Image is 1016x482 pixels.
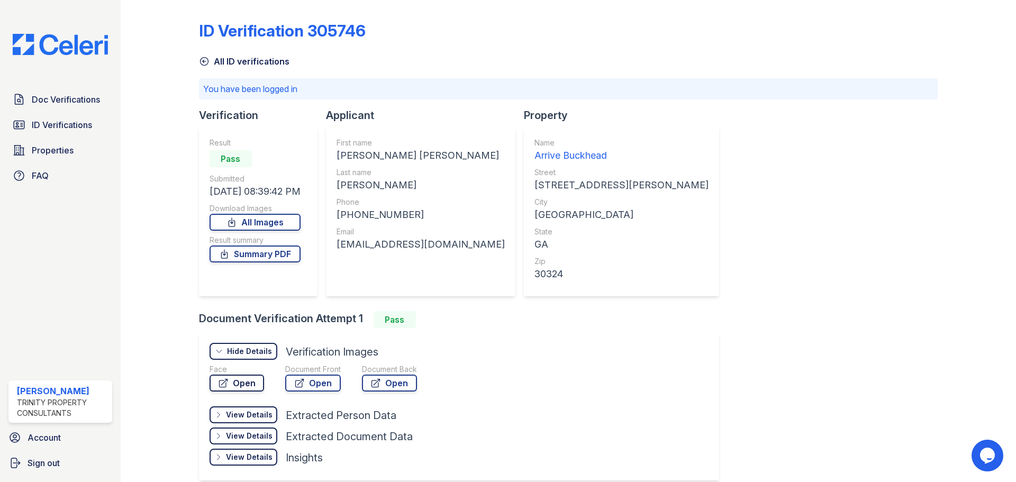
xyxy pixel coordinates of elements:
div: [PERSON_NAME] [337,178,505,193]
span: ID Verifications [32,119,92,131]
a: Doc Verifications [8,89,112,110]
span: Account [28,431,61,444]
div: Document Back [362,364,417,375]
span: Properties [32,144,74,157]
div: [STREET_ADDRESS][PERSON_NAME] [534,178,709,193]
div: Street [534,167,709,178]
div: Document Verification Attempt 1 [199,311,728,328]
div: View Details [226,452,273,462]
div: [GEOGRAPHIC_DATA] [534,207,709,222]
a: Properties [8,140,112,161]
div: Verification Images [286,344,378,359]
div: Last name [337,167,505,178]
div: Download Images [210,203,301,214]
div: View Details [226,431,273,441]
div: [PHONE_NUMBER] [337,207,505,222]
div: City [534,197,709,207]
div: Applicant [326,108,524,123]
div: Extracted Document Data [286,429,413,444]
div: Zip [534,256,709,267]
a: Open [210,375,264,392]
a: All ID verifications [199,55,289,68]
div: Pass [210,150,252,167]
div: [PERSON_NAME] [17,385,108,397]
div: Name [534,138,709,148]
div: Result summary [210,235,301,245]
div: 30324 [534,267,709,281]
a: Summary PDF [210,245,301,262]
div: First name [337,138,505,148]
div: ID Verification 305746 [199,21,366,40]
div: Result [210,138,301,148]
div: Trinity Property Consultants [17,397,108,419]
span: FAQ [32,169,49,182]
div: Document Front [285,364,341,375]
span: Doc Verifications [32,93,100,106]
a: Name Arrive Buckhead [534,138,709,163]
a: All Images [210,214,301,231]
a: Sign out [4,452,116,474]
div: Extracted Person Data [286,408,396,423]
iframe: chat widget [972,440,1005,471]
div: GA [534,237,709,252]
div: State [534,226,709,237]
div: [PERSON_NAME] [PERSON_NAME] [337,148,505,163]
a: Open [285,375,341,392]
div: Phone [337,197,505,207]
div: Email [337,226,505,237]
span: Sign out [28,457,60,469]
img: CE_Logo_Blue-a8612792a0a2168367f1c8372b55b34899dd931a85d93a1a3d3e32e68fde9ad4.png [4,34,116,55]
a: FAQ [8,165,112,186]
div: [DATE] 08:39:42 PM [210,184,301,199]
div: Property [524,108,728,123]
div: Verification [199,108,326,123]
div: View Details [226,410,273,420]
div: Pass [374,311,416,328]
a: ID Verifications [8,114,112,135]
a: Account [4,427,116,448]
div: Arrive Buckhead [534,148,709,163]
div: Face [210,364,264,375]
p: You have been logged in [203,83,933,95]
a: Open [362,375,417,392]
div: Submitted [210,174,301,184]
div: Insights [286,450,323,465]
div: Hide Details [227,346,272,357]
div: [EMAIL_ADDRESS][DOMAIN_NAME] [337,237,505,252]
